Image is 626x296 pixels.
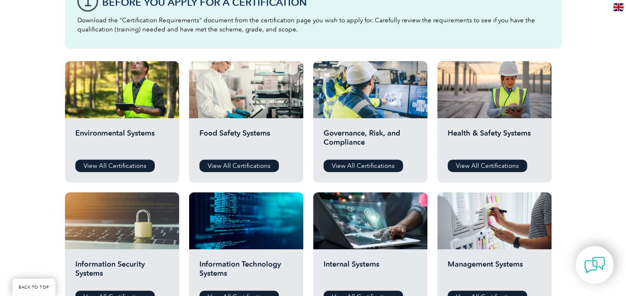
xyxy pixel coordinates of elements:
[199,260,293,284] h2: Information Technology Systems
[324,129,417,153] h2: Governance, Risk, and Compliance
[77,16,549,34] p: Download the “Certification Requirements” document from the certification page you wish to apply ...
[448,129,541,153] h2: Health & Safety Systems
[199,129,293,153] h2: Food Safety Systems
[12,279,55,296] a: BACK TO TOP
[199,160,279,172] a: View All Certifications
[584,255,605,275] img: contact-chat.png
[324,160,403,172] a: View All Certifications
[448,260,541,284] h2: Management Systems
[75,129,169,153] h2: Environmental Systems
[75,260,169,284] h2: Information Security Systems
[75,160,155,172] a: View All Certifications
[324,260,417,284] h2: Internal Systems
[613,3,624,11] img: en
[448,160,527,172] a: View All Certifications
